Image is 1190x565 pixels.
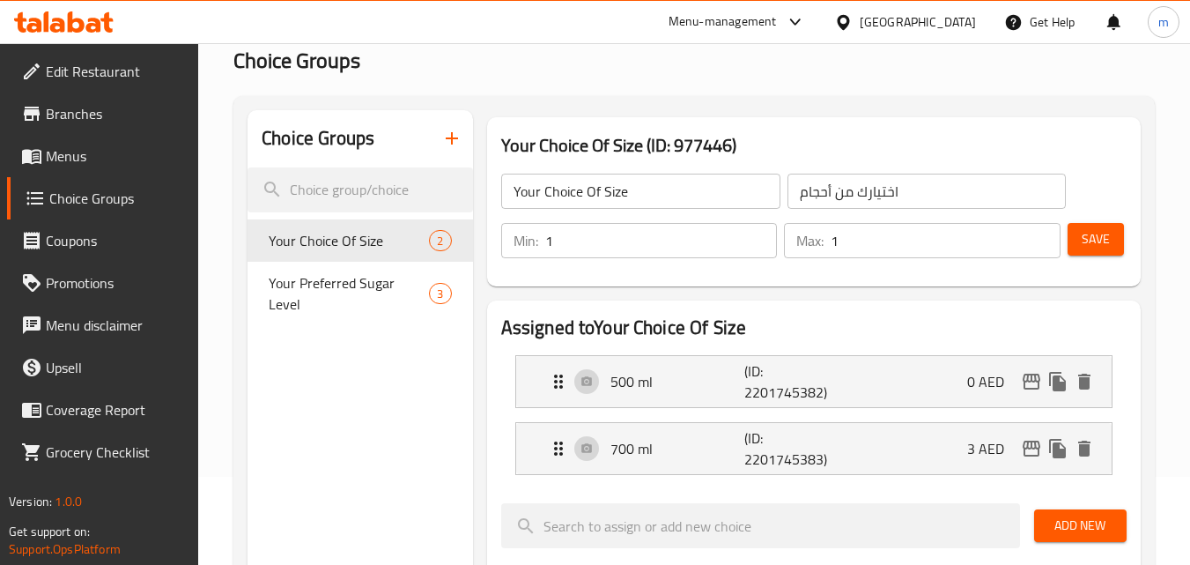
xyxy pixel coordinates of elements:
[1068,223,1124,256] button: Save
[610,438,745,459] p: 700 ml
[269,272,429,315] span: Your Preferred Sugar Level
[967,371,1018,392] p: 0 AED
[1071,435,1098,462] button: delete
[514,230,538,251] p: Min:
[1045,368,1071,395] button: duplicate
[7,346,199,389] a: Upsell
[501,131,1127,160] h3: Your Choice Of Size (ID: 977446)
[9,490,52,513] span: Version:
[248,262,472,325] div: Your Preferred Sugar Level3
[501,415,1127,482] li: Expand
[9,538,121,561] a: Support.OpsPlatform
[248,167,472,212] input: search
[501,503,1020,548] input: search
[429,283,451,304] div: Choices
[7,93,199,135] a: Branches
[46,272,185,294] span: Promotions
[429,230,451,251] div: Choices
[7,304,199,346] a: Menu disclaimer
[46,145,185,167] span: Menus
[46,103,185,124] span: Branches
[248,219,472,262] div: Your Choice Of Size2
[669,11,777,33] div: Menu-management
[744,427,834,470] p: (ID: 2201745383)
[7,135,199,177] a: Menus
[46,357,185,378] span: Upsell
[796,230,824,251] p: Max:
[860,12,976,32] div: [GEOGRAPHIC_DATA]
[1071,368,1098,395] button: delete
[1018,435,1045,462] button: edit
[744,361,834,403] p: (ID: 2201745382)
[7,389,199,431] a: Coverage Report
[7,431,199,473] a: Grocery Checklist
[516,423,1112,474] div: Expand
[46,315,185,336] span: Menu disclaimer
[501,348,1127,415] li: Expand
[430,286,450,302] span: 3
[46,399,185,420] span: Coverage Report
[233,41,360,80] span: Choice Groups
[269,230,429,251] span: Your Choice Of Size
[7,262,199,304] a: Promotions
[516,356,1112,407] div: Expand
[9,520,90,543] span: Get support on:
[7,177,199,219] a: Choice Groups
[1034,509,1127,542] button: Add New
[7,219,199,262] a: Coupons
[262,125,374,152] h2: Choice Groups
[46,230,185,251] span: Coupons
[55,490,82,513] span: 1.0.0
[1045,435,1071,462] button: duplicate
[610,371,745,392] p: 500 ml
[7,50,199,93] a: Edit Restaurant
[430,233,450,249] span: 2
[967,438,1018,459] p: 3 AED
[49,188,185,209] span: Choice Groups
[1082,228,1110,250] span: Save
[1048,515,1112,537] span: Add New
[46,61,185,82] span: Edit Restaurant
[1158,12,1169,32] span: m
[46,442,185,463] span: Grocery Checklist
[501,315,1127,341] h2: Assigned to Your Choice Of Size
[1018,368,1045,395] button: edit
